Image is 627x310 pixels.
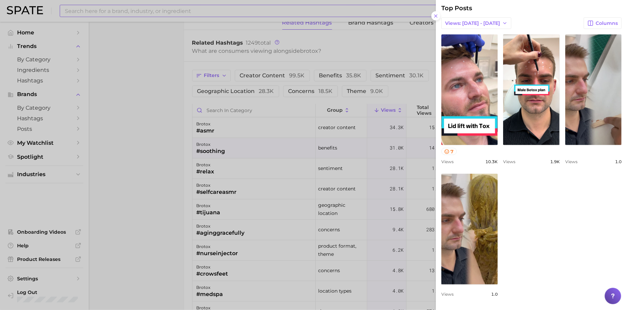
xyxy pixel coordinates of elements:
[491,292,498,297] span: 1.0
[441,4,472,12] span: Top Posts
[485,159,498,164] span: 10.3k
[596,20,618,26] span: Columns
[550,159,560,164] span: 1.9k
[445,20,500,26] span: Views: [DATE] - [DATE]
[441,17,511,29] button: Views: [DATE] - [DATE]
[441,148,457,155] button: 7
[615,159,622,164] span: 1.0
[565,159,578,164] span: Views
[503,159,515,164] span: Views
[584,17,622,29] button: Columns
[441,292,454,297] span: Views
[441,159,454,164] span: Views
